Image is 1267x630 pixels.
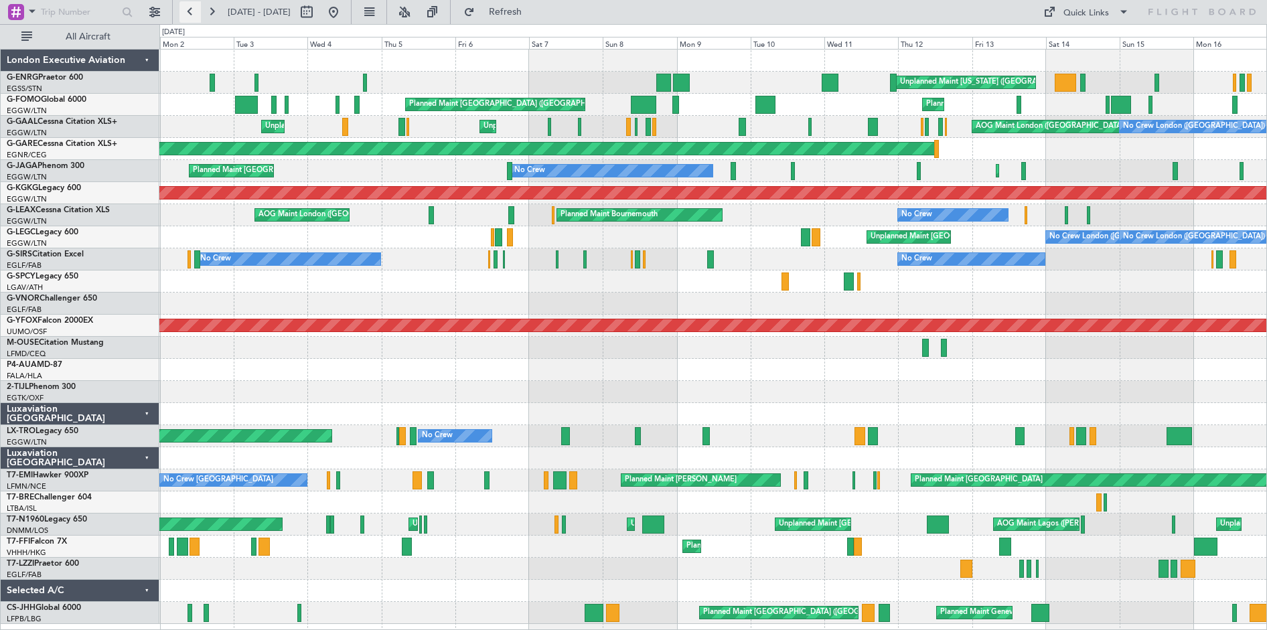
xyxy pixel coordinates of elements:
[483,116,704,137] div: Unplanned Maint [GEOGRAPHIC_DATA] ([GEOGRAPHIC_DATA])
[7,150,47,160] a: EGNR/CEG
[915,470,1043,490] div: Planned Maint [GEOGRAPHIC_DATA]
[35,32,141,42] span: All Aircraft
[7,305,42,315] a: EGLF/FAB
[926,94,1137,114] div: Planned Maint [GEOGRAPHIC_DATA] ([GEOGRAPHIC_DATA])
[7,74,83,82] a: G-ENRGPraetor 600
[7,295,40,303] span: G-VNOR
[162,27,185,38] div: [DATE]
[7,516,44,524] span: T7-N1960
[703,603,914,623] div: Planned Maint [GEOGRAPHIC_DATA] ([GEOGRAPHIC_DATA])
[7,250,32,258] span: G-SIRS
[7,162,38,170] span: G-JAGA
[603,37,676,49] div: Sun 8
[7,228,35,236] span: G-LEGC
[7,471,88,479] a: T7-EMIHawker 900XP
[7,349,46,359] a: LFMD/CEQ
[7,106,47,116] a: EGGW/LTN
[7,184,81,192] a: G-KGKGLegacy 600
[7,84,42,94] a: EGSS/STN
[7,172,47,182] a: EGGW/LTN
[7,118,38,126] span: G-GAAL
[7,604,35,612] span: CS-JHH
[1123,116,1265,137] div: No Crew London ([GEOGRAPHIC_DATA])
[455,37,529,49] div: Fri 6
[7,250,84,258] a: G-SIRSCitation Excel
[901,249,932,269] div: No Crew
[529,37,603,49] div: Sat 7
[7,140,117,148] a: G-GARECessna Citation XLS+
[457,1,538,23] button: Refresh
[1063,7,1109,20] div: Quick Links
[7,228,78,236] a: G-LEGCLegacy 600
[686,536,897,556] div: Planned Maint [GEOGRAPHIC_DATA] ([GEOGRAPHIC_DATA])
[7,361,62,369] a: P4-AUAMD-87
[1046,37,1120,49] div: Sat 14
[7,283,43,293] a: LGAV/ATH
[200,249,231,269] div: No Crew
[7,570,42,580] a: EGLF/FAB
[7,437,47,447] a: EGGW/LTN
[561,205,658,225] div: Planned Maint Bournemouth
[7,427,78,435] a: LX-TROLegacy 650
[7,516,87,524] a: T7-N1960Legacy 650
[7,560,34,568] span: T7-LZZI
[900,72,1082,92] div: Unplanned Maint [US_STATE] ([GEOGRAPHIC_DATA])
[7,604,81,612] a: CS-JHHGlobal 6000
[7,393,44,403] a: EGTK/OXF
[7,162,84,170] a: G-JAGAPhenom 300
[7,194,47,204] a: EGGW/LTN
[972,37,1046,49] div: Fri 13
[160,37,234,49] div: Mon 2
[1193,37,1267,49] div: Mon 16
[631,514,856,534] div: Unplanned Maint Lagos ([GEOGRAPHIC_DATA][PERSON_NAME])
[514,161,545,181] div: No Crew
[7,327,47,337] a: UUMO/OSF
[258,205,408,225] div: AOG Maint London ([GEOGRAPHIC_DATA])
[7,526,48,536] a: DNMM/LOS
[7,503,37,514] a: LTBA/ISL
[7,339,104,347] a: M-OUSECitation Mustang
[15,26,145,48] button: All Aircraft
[7,548,46,558] a: VHHH/HKG
[1037,1,1136,23] button: Quick Links
[997,514,1126,534] div: AOG Maint Lagos ([PERSON_NAME])
[7,96,41,104] span: G-FOMO
[409,94,620,114] div: Planned Maint [GEOGRAPHIC_DATA] ([GEOGRAPHIC_DATA])
[7,140,38,148] span: G-GARE
[163,470,273,490] div: No Crew [GEOGRAPHIC_DATA]
[976,116,1126,137] div: AOG Maint London ([GEOGRAPHIC_DATA])
[751,37,824,49] div: Tue 10
[7,383,76,391] a: 2-TIJLPhenom 300
[7,118,117,126] a: G-GAALCessna Citation XLS+
[7,216,47,226] a: EGGW/LTN
[41,2,118,22] input: Trip Number
[898,37,972,49] div: Thu 12
[265,116,486,137] div: Unplanned Maint [GEOGRAPHIC_DATA] ([GEOGRAPHIC_DATA])
[7,493,34,501] span: T7-BRE
[7,74,38,82] span: G-ENRG
[7,471,33,479] span: T7-EMI
[477,7,534,17] span: Refresh
[7,371,42,381] a: FALA/HLA
[7,383,29,391] span: 2-TIJL
[7,238,47,248] a: EGGW/LTN
[7,184,38,192] span: G-KGKG
[7,481,46,491] a: LFMN/NCE
[307,37,381,49] div: Wed 4
[1123,227,1265,247] div: No Crew London ([GEOGRAPHIC_DATA])
[7,538,67,546] a: T7-FFIFalcon 7X
[1120,37,1193,49] div: Sun 15
[7,272,35,281] span: G-SPCY
[625,470,737,490] div: Planned Maint [PERSON_NAME]
[779,514,999,534] div: Unplanned Maint [GEOGRAPHIC_DATA] ([GEOGRAPHIC_DATA])
[234,37,307,49] div: Tue 3
[7,427,35,435] span: LX-TRO
[7,317,38,325] span: G-YFOX
[193,161,404,181] div: Planned Maint [GEOGRAPHIC_DATA] ([GEOGRAPHIC_DATA])
[677,37,751,49] div: Mon 9
[413,514,638,534] div: Unplanned Maint Lagos ([GEOGRAPHIC_DATA][PERSON_NAME])
[7,560,79,568] a: T7-LZZIPraetor 600
[422,426,453,446] div: No Crew
[7,206,35,214] span: G-LEAX
[7,493,92,501] a: T7-BREChallenger 604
